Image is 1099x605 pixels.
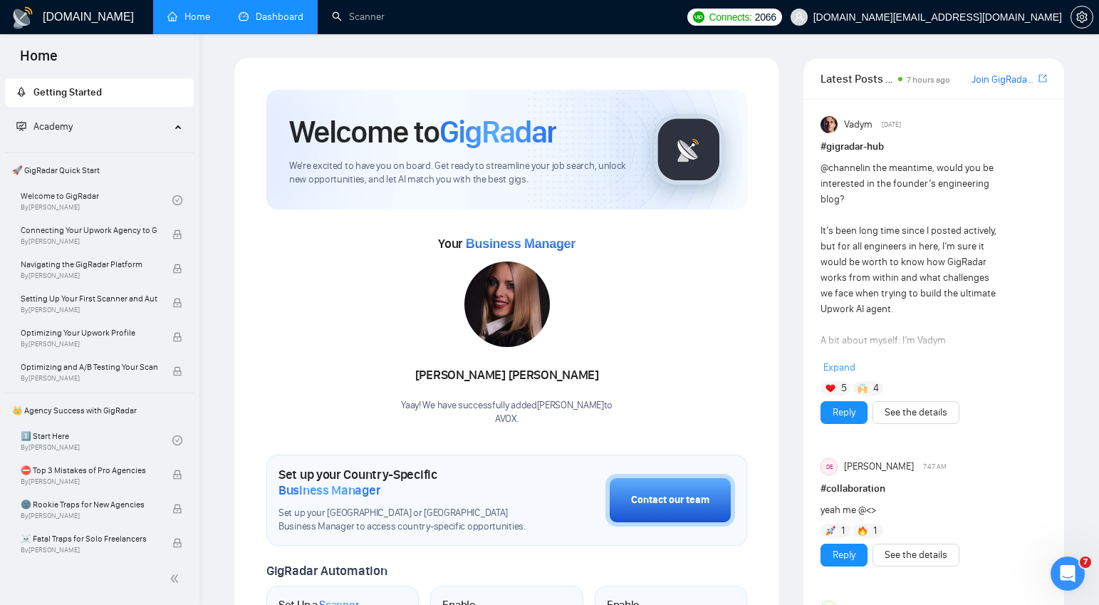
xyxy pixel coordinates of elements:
[21,546,157,554] span: By [PERSON_NAME]
[21,374,157,383] span: By [PERSON_NAME]
[841,381,847,395] span: 5
[172,435,182,445] span: check-circle
[278,482,380,498] span: Business Manager
[833,405,855,420] a: Reply
[278,507,534,534] span: Set up your [GEOGRAPHIC_DATA] or [GEOGRAPHIC_DATA] Business Manager to access country-specific op...
[923,460,947,473] span: 7:47 AM
[289,160,630,187] span: We're excited to have you on board. Get ready to streamline your job search, unlock new opportuni...
[21,477,157,486] span: By [PERSON_NAME]
[266,563,387,579] span: GigRadar Automation
[21,512,157,520] span: By [PERSON_NAME]
[1051,557,1085,591] iframe: Intercom live chat
[907,75,950,85] span: 7 hours ago
[21,340,157,348] span: By [PERSON_NAME]
[821,481,1047,497] h1: # collaboration
[464,262,550,347] img: 1687098702249-120.jpg
[821,116,838,133] img: Vadym
[833,547,855,563] a: Reply
[172,366,182,376] span: lock
[972,72,1036,88] a: Join GigRadar Slack Community
[1080,557,1091,568] span: 7
[401,413,613,426] p: AVOX .
[873,381,879,395] span: 4
[172,504,182,514] span: lock
[825,383,835,393] img: ❤️
[289,113,556,151] h1: Welcome to
[466,237,575,251] span: Business Manager
[16,121,26,131] span: fund-projection-screen
[844,459,914,475] span: [PERSON_NAME]
[873,401,959,424] button: See the details
[882,118,901,131] span: [DATE]
[172,195,182,205] span: check-circle
[21,326,157,340] span: Optimizing Your Upwork Profile
[1038,72,1047,86] a: export
[821,162,863,174] span: @channel
[21,532,157,546] span: ☠️ Fatal Traps for Solo Freelancers
[21,185,172,216] a: Welcome to GigRadarBy[PERSON_NAME]
[33,120,73,133] span: Academy
[172,229,182,239] span: lock
[21,425,172,456] a: 1️⃣ Start HereBy[PERSON_NAME]
[693,11,704,23] img: upwork-logo.png
[401,363,613,388] div: [PERSON_NAME] [PERSON_NAME]
[821,401,868,424] button: Reply
[821,70,894,88] span: Latest Posts from the GigRadar Community
[794,12,804,22] span: user
[1071,11,1093,23] a: setting
[172,470,182,480] span: lock
[21,223,157,237] span: Connecting Your Upwork Agency to GigRadar
[841,524,845,538] span: 1
[21,306,157,314] span: By [PERSON_NAME]
[821,139,1047,155] h1: # gigradar-hub
[16,87,26,97] span: rocket
[858,383,868,393] img: 🙌
[821,459,837,475] div: DE
[21,463,157,477] span: ⛔ Top 3 Mistakes of Pro Agencies
[631,492,709,508] div: Contact our team
[823,361,855,373] span: Expand
[885,547,947,563] a: See the details
[439,113,556,151] span: GigRadar
[825,526,835,536] img: 🚀
[21,497,157,512] span: 🌚 Rookie Traps for New Agencies
[709,9,751,25] span: Connects:
[21,291,157,306] span: Setting Up Your First Scanner and Auto-Bidder
[6,396,192,425] span: 👑 Agency Success with GigRadar
[605,474,735,527] button: Contact our team
[11,6,34,29] img: logo
[5,78,194,107] li: Getting Started
[33,86,102,98] span: Getting Started
[239,11,303,23] a: dashboardDashboard
[873,544,959,567] button: See the details
[858,526,868,536] img: 🔥
[167,11,210,23] a: homeHome
[21,360,157,374] span: Optimizing and A/B Testing Your Scanner for Better Results
[438,236,575,252] span: Your
[844,117,873,133] span: Vadym
[172,298,182,308] span: lock
[170,572,184,586] span: double-left
[1071,11,1093,23] span: setting
[16,120,73,133] span: Academy
[821,544,868,567] button: Reply
[21,272,157,280] span: By [PERSON_NAME]
[653,114,724,185] img: gigradar-logo.png
[21,257,157,272] span: Navigating the GigRadar Platform
[172,264,182,274] span: lock
[873,524,877,538] span: 1
[755,9,776,25] span: 2066
[1071,6,1093,29] button: setting
[821,502,1001,518] div: yeah me @<>
[172,332,182,342] span: lock
[1038,73,1047,84] span: export
[885,405,947,420] a: See the details
[278,467,534,498] h1: Set up your Country-Specific
[21,237,157,246] span: By [PERSON_NAME]
[9,46,69,76] span: Home
[6,156,192,185] span: 🚀 GigRadar Quick Start
[332,11,385,23] a: searchScanner
[172,538,182,548] span: lock
[401,399,613,426] div: Yaay! We have successfully added [PERSON_NAME] to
